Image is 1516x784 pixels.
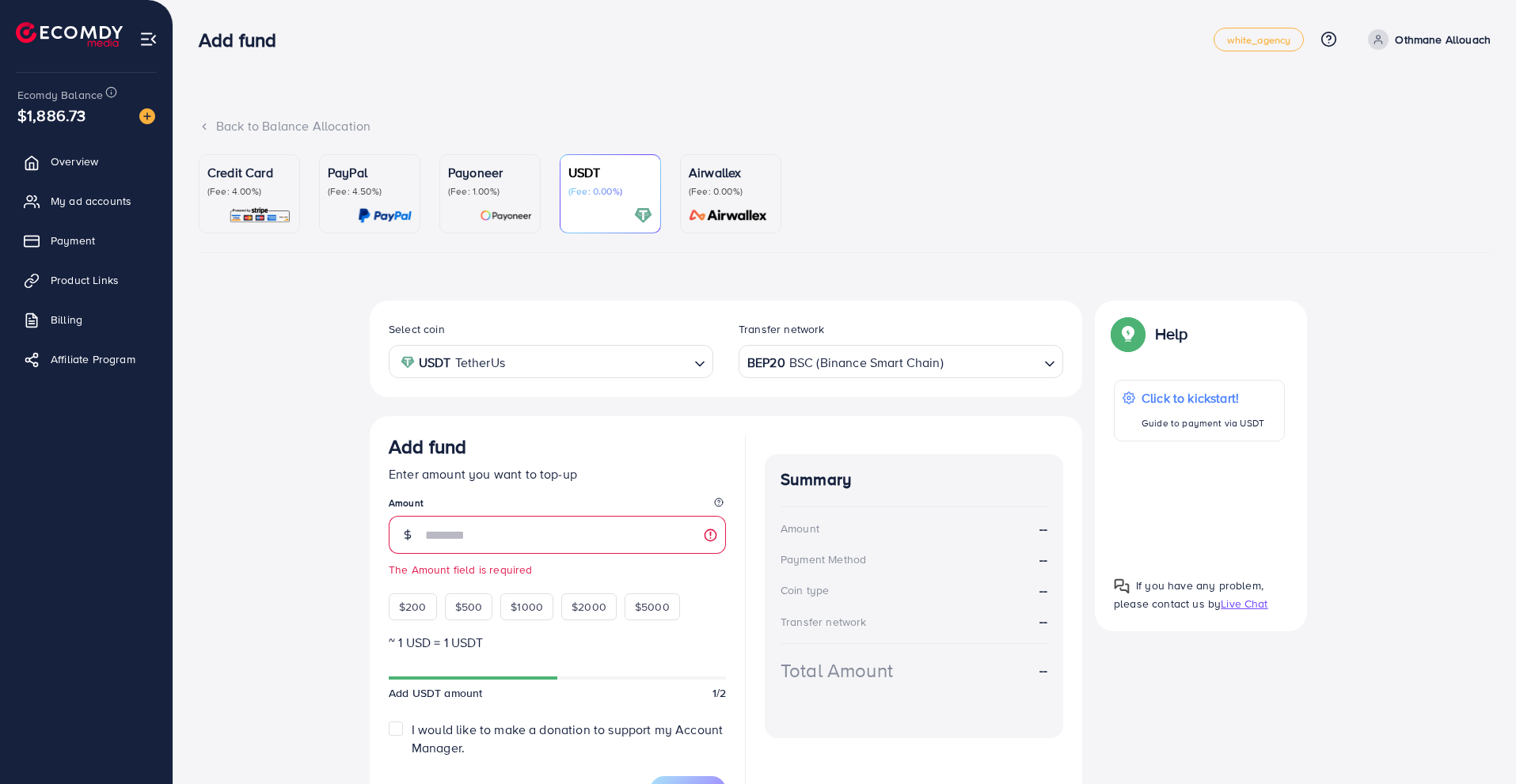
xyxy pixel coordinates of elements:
[412,721,723,756] span: I would like to make a donation to support my Account Manager.
[1227,35,1291,45] span: white_agency
[51,233,95,248] span: Payment
[684,206,773,225] img: card
[1142,414,1264,433] p: Guide to payment via USDT
[448,185,532,198] p: (Fee: 1.00%)
[781,582,829,598] div: Coin type
[12,343,161,375] a: Affiliate Program
[389,435,466,458] h3: Add fund
[781,521,819,536] div: Amount
[1039,612,1047,630] strong: --
[572,599,606,615] span: $2000
[199,117,1491,135] div: Back to Balance Allocation
[1114,320,1142,348] img: Popup guide
[389,685,482,701] span: Add USDT amount
[739,321,825,337] label: Transfer network
[328,185,412,198] p: (Fee: 4.50%)
[781,470,1047,490] h4: Summary
[1039,551,1047,569] strong: --
[199,28,289,51] h3: Add fund
[1362,29,1491,50] a: Othmane Allouach
[1155,324,1188,343] p: Help
[1214,28,1305,51] a: white_agency
[781,657,893,684] div: Total Amount
[480,206,532,225] img: card
[1142,388,1264,407] p: Click to kickstart!
[945,350,1038,374] input: Search for option
[448,163,532,182] p: Payoneer
[1039,581,1047,600] strong: --
[399,599,427,615] span: $200
[51,153,98,169] span: Overview
[789,351,944,374] span: BSC (Binance Smart Chain)
[51,351,135,367] span: Affiliate Program
[689,185,773,198] p: (Fee: 0.00%)
[455,351,505,374] span: TetherUs
[12,185,161,217] a: My ad accounts
[1395,30,1491,49] p: Othmane Allouach
[389,345,713,377] div: Search for option
[389,321,445,337] label: Select coin
[328,163,412,182] p: PayPal
[1114,578,1263,612] span: If you have any problem, please contact us by
[419,351,451,374] strong: USDT
[568,163,652,182] p: USDT
[389,464,726,483] p: Enter amount you want to top-up
[12,264,161,296] a: Product Links
[634,206,652,225] img: card
[1449,713,1504,772] iframe: Chat
[635,599,670,615] span: $5000
[139,30,158,48] img: menu
[568,185,652,198] p: (Fee: 0.00%)
[12,225,161,256] a: Payment
[401,355,415,369] img: coin
[1039,661,1047,680] strong: --
[17,87,103,103] span: Ecomdy Balance
[510,350,688,374] input: Search for option
[739,345,1063,377] div: Search for option
[12,146,161,177] a: Overview
[16,22,123,47] img: logo
[51,312,82,328] span: Billing
[229,206,291,225] img: card
[781,614,867,630] div: Transfer network
[12,304,161,335] a: Billing
[207,163,291,182] p: Credit Card
[689,163,773,182] p: Airwallex
[358,206,412,225] img: card
[747,351,785,374] strong: BEP20
[1114,578,1130,594] img: Popup guide
[51,272,119,288] span: Product Links
[781,551,866,567] div: Payment Method
[1039,520,1047,538] strong: --
[389,562,726,578] small: The Amount field is required
[207,185,291,198] p: (Fee: 4.00%)
[455,599,483,615] span: $500
[511,599,543,615] span: $1000
[389,496,726,516] legend: Amount
[1221,596,1267,612] span: Live Chat
[712,685,726,701] span: 1/2
[139,108,155,124] img: image
[389,633,726,652] p: ~ 1 USD = 1 USDT
[17,104,85,127] span: $1,886.73
[51,193,131,209] span: My ad accounts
